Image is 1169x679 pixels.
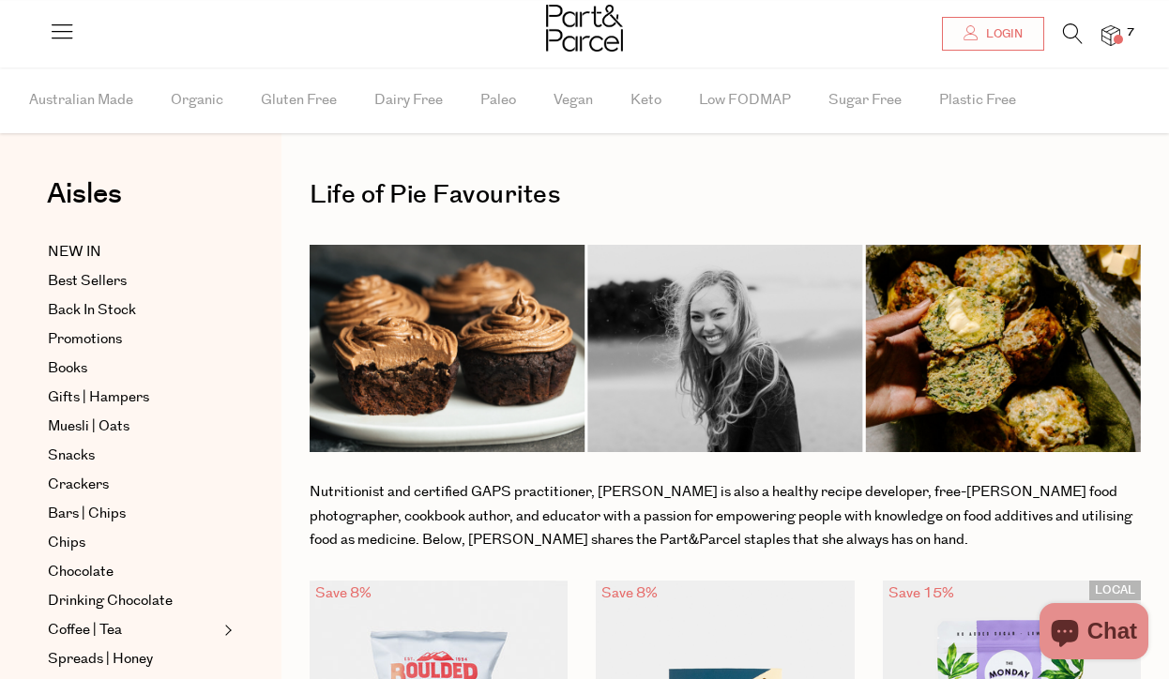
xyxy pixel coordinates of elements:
[310,581,377,606] div: Save 8%
[171,68,223,133] span: Organic
[261,68,337,133] span: Gluten Free
[939,68,1016,133] span: Plastic Free
[48,357,219,380] a: Books
[1089,581,1141,600] span: LOCAL
[48,328,122,351] span: Promotions
[48,270,219,293] a: Best Sellers
[630,68,661,133] span: Keto
[1034,603,1154,664] inbox-online-store-chat: Shopify online store chat
[48,648,153,671] span: Spreads | Honey
[48,561,114,583] span: Chocolate
[48,590,219,612] a: Drinking Chocolate
[48,561,219,583] a: Chocolate
[48,299,219,322] a: Back In Stock
[828,68,902,133] span: Sugar Free
[546,5,623,52] img: Part&Parcel
[1122,24,1139,41] span: 7
[374,68,443,133] span: Dairy Free
[48,532,85,554] span: Chips
[48,474,109,496] span: Crackers
[48,445,219,467] a: Snacks
[220,619,233,641] button: Expand/Collapse Coffee | Tea
[48,532,219,554] a: Chips
[48,415,129,438] span: Muesli | Oats
[883,581,960,606] div: Save 15%
[981,26,1023,42] span: Login
[48,386,149,409] span: Gifts | Hampers
[48,619,122,641] span: Coffee | Tea
[48,357,87,380] span: Books
[48,299,136,322] span: Back In Stock
[310,482,1132,550] span: Nutritionist and certified GAPS practitioner, [PERSON_NAME] is also a healthy recipe developer, f...
[554,68,593,133] span: Vegan
[48,619,219,641] a: Coffee | Tea
[48,270,127,293] span: Best Sellers
[48,386,219,409] a: Gifts | Hampers
[310,174,1141,217] h1: Life of Pie Favourites
[48,503,126,525] span: Bars | Chips
[48,328,219,351] a: Promotions
[48,241,101,264] span: NEW IN
[48,474,219,496] a: Crackers
[699,68,791,133] span: Low FODMAP
[48,648,219,671] a: Spreads | Honey
[942,17,1044,51] a: Login
[47,180,122,227] a: Aisles
[1101,25,1120,45] a: 7
[48,590,173,612] span: Drinking Chocolate
[29,68,133,133] span: Australian Made
[480,68,516,133] span: Paleo
[48,503,219,525] a: Bars | Chips
[47,174,122,215] span: Aisles
[48,241,219,264] a: NEW IN
[596,581,663,606] div: Save 8%
[48,415,219,438] a: Muesli | Oats
[48,445,95,467] span: Snacks
[310,245,1141,453] img: Website_-_Ambassador_Banners_2000_x_500px.png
